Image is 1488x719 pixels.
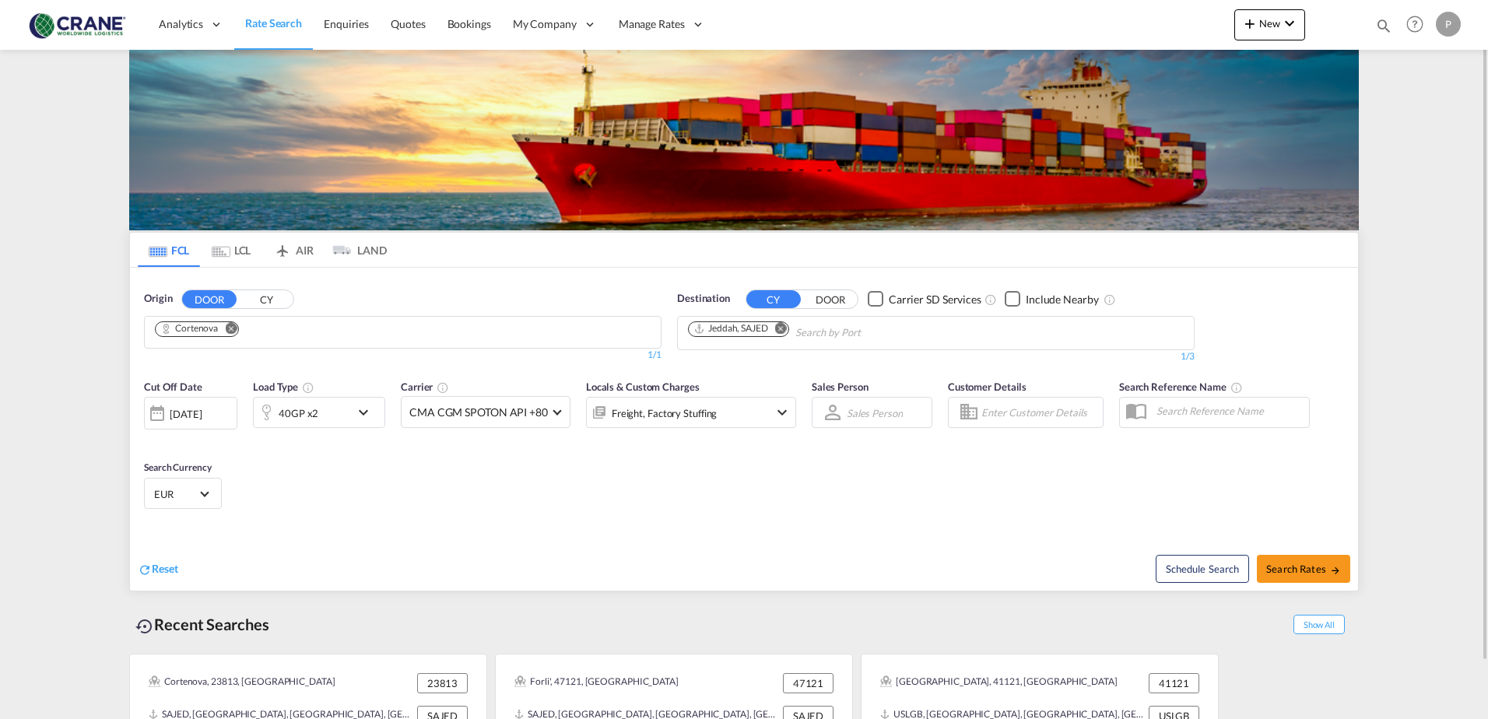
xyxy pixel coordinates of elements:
div: 1/1 [144,349,662,362]
button: CY [746,290,801,308]
md-icon: The selected Trucker/Carrierwill be displayed in the rate results If the rates are from another f... [437,381,449,394]
md-icon: icon-chevron-down [773,403,791,422]
md-icon: icon-chevron-down [354,403,381,422]
div: [DATE] [144,397,237,430]
span: New [1241,17,1299,30]
span: Carrier [401,381,449,393]
span: Origin [144,291,172,307]
button: DOOR [182,290,237,308]
div: Forli', 47121, Europe [514,673,679,693]
div: Cortenova, 23813, Europe [149,673,335,693]
span: My Company [513,16,577,32]
md-tab-item: LCL [200,233,262,267]
span: Destination [677,291,730,307]
div: 40GP x2 [279,402,318,424]
div: Jeddah, SAJED [693,322,768,335]
img: 374de710c13411efa3da03fd754f1635.jpg [23,7,128,42]
span: Load Type [253,381,314,393]
span: Rate Search [245,16,302,30]
md-tab-item: FCL [138,233,200,267]
span: Bookings [447,17,491,30]
div: Carrier SD Services [889,292,981,307]
md-icon: Unchecked: Ignores neighbouring ports when fetching rates.Checked : Includes neighbouring ports w... [1104,293,1116,306]
button: Remove [765,322,788,338]
span: Reset [152,562,178,575]
div: Freight Factory Stuffingicon-chevron-down [586,397,796,428]
span: Quotes [391,17,425,30]
input: Search Reference Name [1149,399,1309,423]
div: Recent Searches [129,607,275,642]
md-icon: Your search will be saved by the below given name [1230,381,1243,394]
md-icon: icon-information-outline [302,381,314,394]
span: Analytics [159,16,203,32]
span: Search Reference Name [1119,381,1243,393]
span: Locals & Custom Charges [586,381,700,393]
span: Customer Details [948,381,1027,393]
button: DOOR [803,290,858,308]
div: icon-magnify [1375,17,1392,40]
span: Show All [1293,615,1345,634]
md-icon: icon-arrow-right [1330,565,1341,576]
input: Chips input. [795,321,943,345]
span: Search Rates [1266,563,1341,575]
md-checkbox: Checkbox No Ink [1005,291,1099,307]
div: Modena, 41121, Europe [880,673,1118,693]
input: Enter Customer Details [981,401,1098,424]
span: EUR [154,487,198,501]
div: Help [1402,11,1436,39]
div: icon-refreshReset [138,561,178,578]
div: Cortenova [160,322,218,335]
span: CMA CGM SPOTON API +80 [409,405,548,420]
div: 47121 [783,673,833,693]
md-icon: icon-chevron-down [1280,14,1299,33]
md-select: Select Currency: € EUREuro [153,482,213,505]
md-tab-item: AIR [262,233,325,267]
div: OriginDOOR CY Chips container. Use arrow keys to select chips.1/1Destination CY DOORCheckbox No I... [130,268,1358,591]
md-datepicker: Select [144,428,156,449]
button: icon-plus 400-fgNewicon-chevron-down [1234,9,1305,40]
div: Press delete to remove this chip. [693,322,771,335]
span: Search Currency [144,461,212,473]
md-icon: icon-refresh [138,563,152,577]
div: P [1436,12,1461,37]
md-tab-item: LAND [325,233,387,267]
div: 1/3 [677,350,1195,363]
md-chips-wrap: Chips container. Use arrow keys to select chips. [153,317,251,344]
div: Include Nearby [1026,292,1099,307]
span: Cut Off Date [144,381,202,393]
md-icon: icon-backup-restore [135,617,154,636]
button: Search Ratesicon-arrow-right [1257,555,1350,583]
div: 41121 [1149,673,1199,693]
button: Note: By default Schedule search will only considerorigin ports, destination ports and cut off da... [1156,555,1249,583]
div: 40GP x2icon-chevron-down [253,397,385,428]
md-pagination-wrapper: Use the left and right arrow keys to navigate between tabs [138,233,387,267]
span: Sales Person [812,381,869,393]
img: LCL+%26+FCL+BACKGROUND.png [129,50,1359,230]
md-icon: icon-plus 400-fg [1241,14,1259,33]
md-icon: icon-magnify [1375,17,1392,34]
div: 23813 [417,673,468,693]
md-icon: icon-airplane [273,241,292,253]
md-checkbox: Checkbox No Ink [868,291,981,307]
button: CY [239,290,293,308]
md-select: Sales Person [845,402,904,424]
span: Help [1402,11,1428,37]
md-icon: Unchecked: Search for CY (Container Yard) services for all selected carriers.Checked : Search for... [984,293,997,306]
div: [DATE] [170,407,202,421]
div: Press delete to remove this chip. [160,322,221,335]
button: Remove [215,322,238,338]
span: Enquiries [324,17,369,30]
span: Manage Rates [619,16,685,32]
div: Freight Factory Stuffing [612,402,718,424]
md-chips-wrap: Chips container. Use arrow keys to select chips. [686,317,949,345]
